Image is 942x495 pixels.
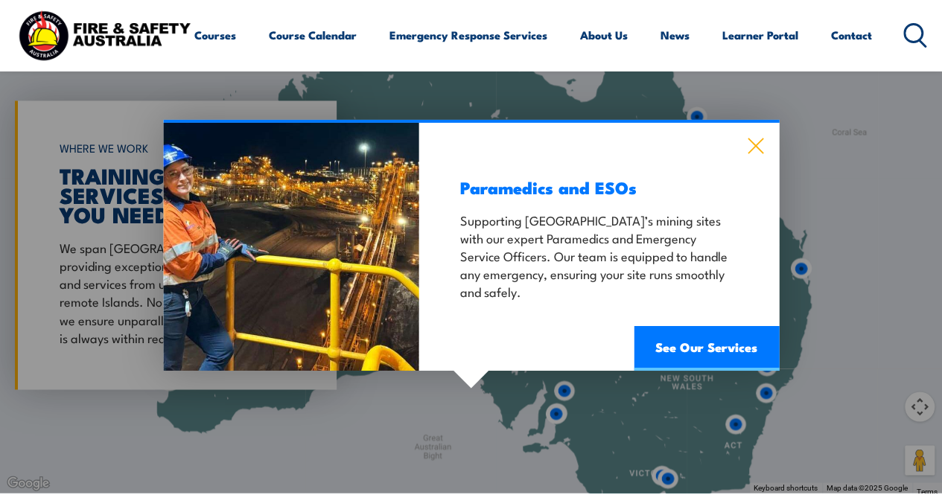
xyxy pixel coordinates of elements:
[389,17,547,53] a: Emergency Response Services
[722,17,798,53] a: Learner Portal
[831,17,872,53] a: Contact
[580,17,628,53] a: About Us
[661,17,690,53] a: News
[460,210,738,299] p: Supporting [GEOGRAPHIC_DATA]’s mining sites with our expert Paramedics and Emergency Service Offi...
[269,17,357,53] a: Course Calendar
[460,178,738,195] h3: Paramedics and ESOs
[634,325,779,370] a: See Our Services
[194,17,236,53] a: Courses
